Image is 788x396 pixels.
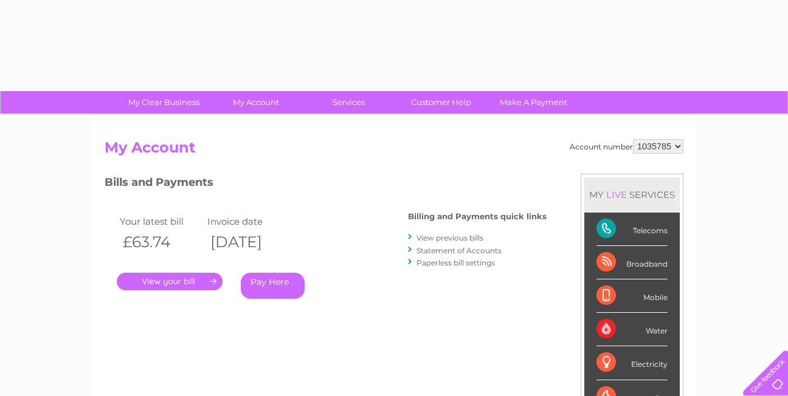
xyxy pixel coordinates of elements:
a: View previous bills [416,233,483,242]
a: Statement of Accounts [416,246,502,255]
a: . [117,273,223,290]
div: Mobile [596,279,668,313]
div: MY SERVICES [584,177,680,212]
th: [DATE] [204,230,292,254]
div: Water [596,313,668,346]
a: Customer Help [391,91,491,114]
a: My Account [206,91,306,114]
a: Paperless bill settings [416,258,495,267]
td: Your latest bill [117,213,204,230]
h4: Billing and Payments quick links [408,212,547,221]
td: Invoice date [204,213,292,230]
a: My Clear Business [114,91,214,114]
div: LIVE [604,189,629,200]
a: Pay Here [241,273,305,299]
th: £63.74 [117,230,204,254]
div: Account number [570,139,683,154]
a: Make A Payment [483,91,584,114]
div: Electricity [596,346,668,380]
a: Services [299,91,399,114]
h3: Bills and Payments [105,174,547,195]
div: Broadband [596,246,668,279]
h2: My Account [105,139,683,162]
div: Telecoms [596,213,668,246]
